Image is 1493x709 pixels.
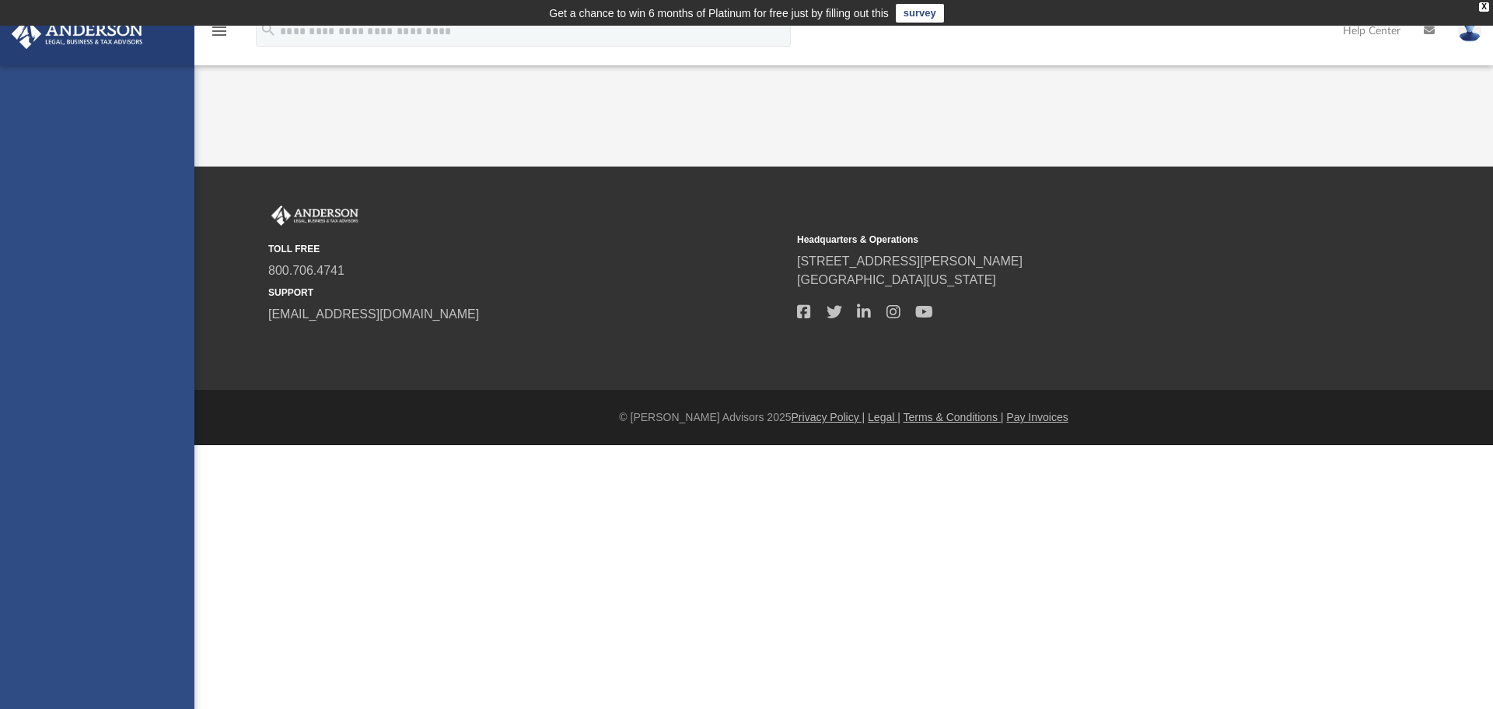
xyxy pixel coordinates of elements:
small: Headquarters & Operations [797,233,1315,247]
a: Pay Invoices [1006,411,1068,423]
a: [EMAIL_ADDRESS][DOMAIN_NAME] [268,307,479,321]
small: SUPPORT [268,286,786,300]
a: Privacy Policy | [792,411,865,423]
img: Anderson Advisors Platinum Portal [7,19,148,49]
a: Legal | [868,411,900,423]
i: menu [210,22,229,40]
div: close [1479,2,1489,12]
a: menu [210,30,229,40]
a: survey [896,4,944,23]
img: Anderson Advisors Platinum Portal [268,205,362,226]
div: Get a chance to win 6 months of Platinum for free just by filling out this [549,4,889,23]
img: User Pic [1458,19,1481,42]
a: Terms & Conditions | [904,411,1004,423]
a: [STREET_ADDRESS][PERSON_NAME] [797,254,1023,268]
a: 800.706.4741 [268,264,344,277]
i: search [260,21,277,38]
a: [GEOGRAPHIC_DATA][US_STATE] [797,273,996,286]
small: TOLL FREE [268,242,786,256]
div: © [PERSON_NAME] Advisors 2025 [194,409,1493,426]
